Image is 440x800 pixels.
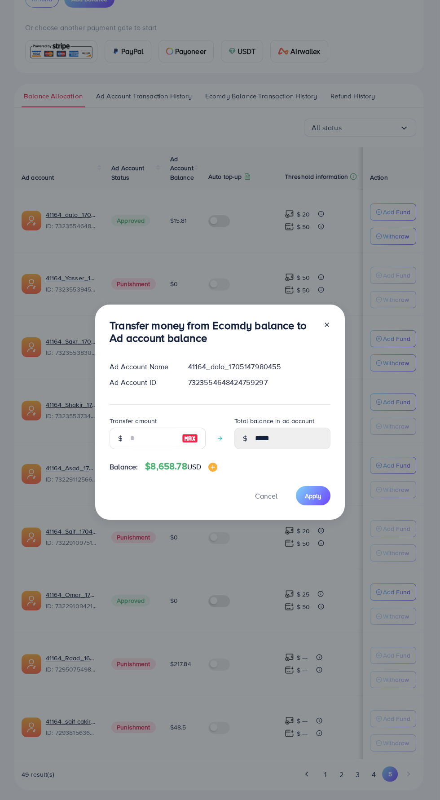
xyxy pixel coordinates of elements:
h3: Transfer money from Ecomdy balance to Ad account balance [110,319,316,345]
h4: $8,658.78 [145,461,217,472]
span: Balance: [110,462,138,472]
span: Cancel [255,491,277,501]
div: 41164_dalo_1705147980455 [181,362,338,372]
div: 7323554648424759297 [181,377,338,388]
div: Ad Account Name [102,362,181,372]
button: Cancel [244,486,289,505]
iframe: Chat [402,760,433,793]
span: Apply [305,491,321,500]
img: image [182,433,198,444]
div: Ad Account ID [102,377,181,388]
button: Apply [296,486,330,505]
img: image [208,463,217,472]
label: Total balance in ad account [234,416,314,425]
label: Transfer amount [110,416,157,425]
span: USD [187,462,201,472]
